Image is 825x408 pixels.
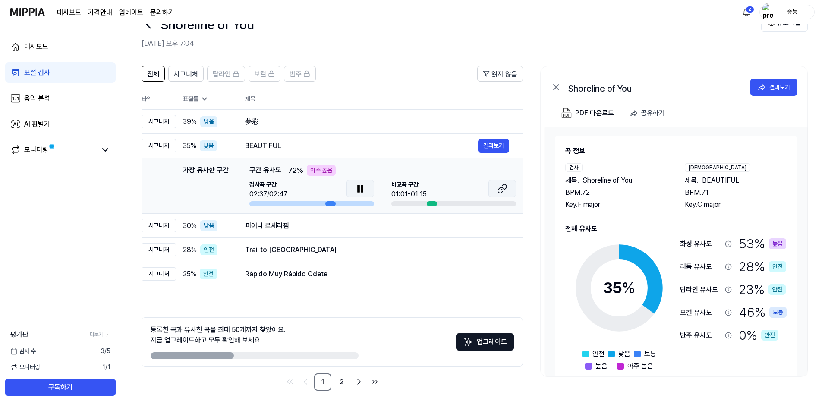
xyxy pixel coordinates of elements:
[769,238,786,249] div: 높음
[592,349,605,359] span: 안전
[161,15,254,35] h1: Shoreline of You
[5,88,116,109] a: 음악 분석
[750,79,797,96] button: 결과보기
[24,119,50,130] div: AI 판별기
[560,104,616,122] button: PDF 다운로드
[249,180,287,189] span: 검사곡 구간
[739,280,786,299] div: 23 %
[200,116,217,127] div: 낮음
[200,220,217,231] div: 낮음
[575,108,614,119] div: PDF 다운로드
[183,221,197,231] span: 30 %
[702,175,739,186] span: BEAUTIFUL
[142,139,176,152] div: 시그니처
[119,7,143,18] a: 업데이트
[565,224,787,234] h2: 전체 유사도
[142,373,523,391] nav: pagination
[90,331,110,338] a: 더보기
[769,307,787,318] div: 보통
[680,239,721,249] div: 화성 유사도
[142,219,176,232] div: 시그니처
[626,104,672,122] button: 공유하기
[10,145,97,155] a: 모니터링
[685,199,787,210] div: Key. C major
[183,117,197,127] span: 39 %
[352,375,366,389] a: Go to next page
[183,165,229,206] div: 가장 유사한 구간
[333,373,350,391] a: 2
[254,69,266,79] span: 보컬
[5,114,116,135] a: AI 판별기
[245,141,478,151] div: BEAUTIFUL
[368,375,381,389] a: Go to last page
[565,187,668,198] div: BPM. 72
[284,66,316,82] button: 반주
[739,234,786,253] div: 53 %
[24,41,48,52] div: 대시보드
[245,89,523,109] th: 제목
[183,95,231,104] div: 표절률
[200,269,217,279] div: 안전
[759,5,815,19] button: profile숭둥
[245,221,509,231] div: 피어나 르세라핌
[150,7,174,18] a: 문의하기
[477,66,523,82] button: 읽지 않음
[568,82,741,92] div: Shoreline of You
[478,139,509,153] a: 결과보기
[740,5,753,19] button: 알림2
[768,284,786,295] div: 안전
[618,349,630,359] span: 낮음
[680,330,721,341] div: 반주 유사도
[456,341,514,349] a: Sparkles업그레이드
[307,165,336,176] div: 아주 높음
[5,36,116,57] a: 대시보드
[183,269,196,279] span: 25 %
[685,175,699,186] span: 제목 .
[24,93,50,104] div: 음악 분석
[24,67,50,78] div: 표절 검사
[200,244,217,255] div: 안전
[24,145,48,155] div: 모니터링
[685,163,750,172] div: [DEMOGRAPHIC_DATA]
[565,163,583,172] div: 검사
[769,261,786,272] div: 안전
[142,267,176,281] div: 시그니처
[741,7,752,17] img: 알림
[456,333,514,351] button: 업그레이드
[644,349,656,359] span: 보통
[174,69,198,79] span: 시그니처
[583,175,632,186] span: Shoreline of You
[641,108,665,119] div: 공유하기
[142,38,761,49] h2: [DATE] 오후 7:04
[391,189,427,199] div: 01:01-01:15
[142,66,165,82] button: 전체
[147,69,159,79] span: 전체
[10,329,28,340] span: 평가판
[5,379,116,396] button: 구독하기
[207,66,245,82] button: 탑라인
[680,285,721,295] div: 탑라인 유사도
[183,141,196,151] span: 35 %
[288,165,303,176] span: 72 %
[565,199,668,210] div: Key. F major
[627,361,653,371] span: 아주 높음
[88,7,112,18] a: 가격안내
[603,276,636,300] div: 35
[142,243,176,256] div: 시그니처
[283,375,297,389] a: Go to first page
[151,325,286,345] div: 등록한 곡과 유사한 곡을 최대 50개까지 찾았어요. 지금 업그레이드하고 모두 확인해 보세요.
[142,89,176,110] th: 타입
[739,326,778,345] div: 0 %
[739,303,787,322] div: 46 %
[168,66,204,82] button: 시그니처
[761,330,778,341] div: 안전
[249,165,281,176] span: 구간 유사도
[545,127,807,376] a: 곡 정보검사제목.Shoreline of YouBPM.72Key.F major[DEMOGRAPHIC_DATA]제목.BEAUTIFULBPM.71Key.C major전체 유사도35...
[245,245,509,255] div: Trail to [GEOGRAPHIC_DATA]
[57,7,81,18] a: 대시보드
[249,66,280,82] button: 보컬
[391,180,427,189] span: 비교곡 구간
[565,146,787,156] h2: 곡 정보
[5,62,116,83] a: 표절 검사
[213,69,231,79] span: 탑라인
